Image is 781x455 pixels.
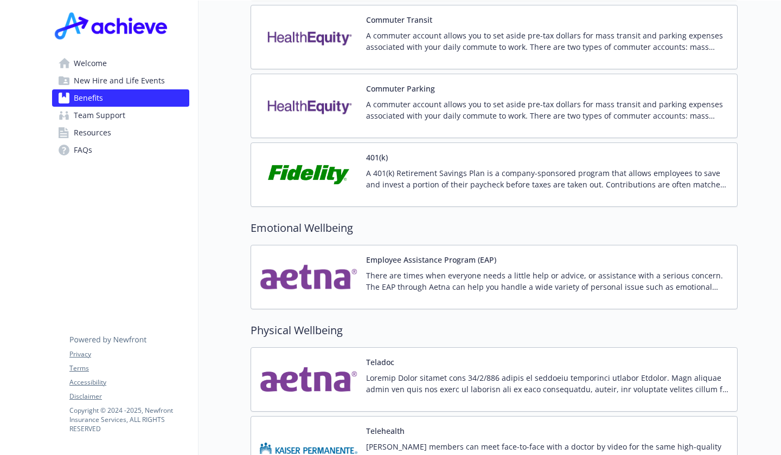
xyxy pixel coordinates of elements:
a: Welcome [52,55,189,72]
p: There are times when everyone needs a little help or advice, or assistance with a serious concern... [366,270,728,292]
button: Commuter Parking [366,83,435,94]
a: Disclaimer [69,392,189,401]
img: Aetna Inc carrier logo [260,356,357,402]
span: Benefits [74,89,103,107]
p: Loremip Dolor sitamet cons 34/2/886 adipis el seddoeiu temporinci utlabor Etdolor. Magn aliquae a... [366,372,728,395]
span: Welcome [74,55,107,72]
button: Teladoc [366,356,394,368]
span: New Hire and Life Events [74,72,165,89]
p: A commuter account allows you to set aside pre-tax dollars for mass transit and parking expenses ... [366,99,728,121]
a: Resources [52,124,189,141]
button: 401(k) [366,152,388,163]
a: Privacy [69,349,189,359]
button: Telehealth [366,425,405,437]
p: A commuter account allows you to set aside pre-tax dollars for mass transit and parking expenses ... [366,30,728,53]
a: New Hire and Life Events [52,72,189,89]
span: Team Support [74,107,125,124]
img: Aetna Inc carrier logo [260,254,357,300]
a: FAQs [52,141,189,159]
span: Resources [74,124,111,141]
img: Health Equity carrier logo [260,14,357,60]
h2: Emotional Wellbeing [251,220,738,236]
button: Commuter Transit [366,14,432,25]
a: Team Support [52,107,189,124]
h2: Physical Wellbeing [251,322,738,339]
a: Terms [69,363,189,373]
img: Health Equity carrier logo [260,83,357,129]
a: Benefits [52,89,189,107]
button: Employee Assistance Program (EAP) [366,254,496,265]
a: Accessibility [69,378,189,387]
span: FAQs [74,141,92,159]
p: A 401(k) Retirement Savings Plan is a company-sponsored program that allows employees to save and... [366,167,728,190]
p: Copyright © 2024 - 2025 , Newfront Insurance Services, ALL RIGHTS RESERVED [69,406,189,433]
img: Fidelity Investments carrier logo [260,152,357,198]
